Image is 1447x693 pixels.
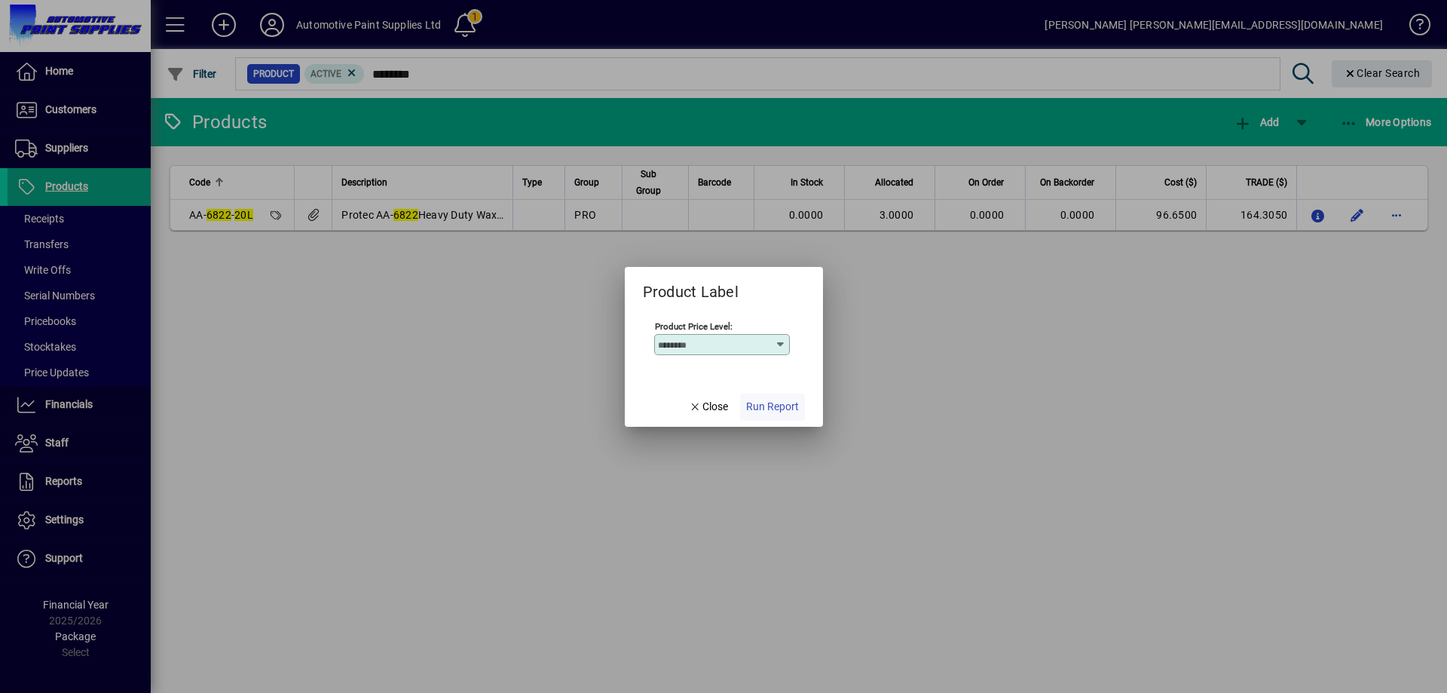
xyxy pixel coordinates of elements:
button: Close [683,394,734,421]
h2: Product Label [625,267,757,304]
button: Run Report [740,394,805,421]
span: Run Report [746,399,799,415]
mat-label: Product Price Level: [655,320,733,331]
span: Close [689,399,728,415]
